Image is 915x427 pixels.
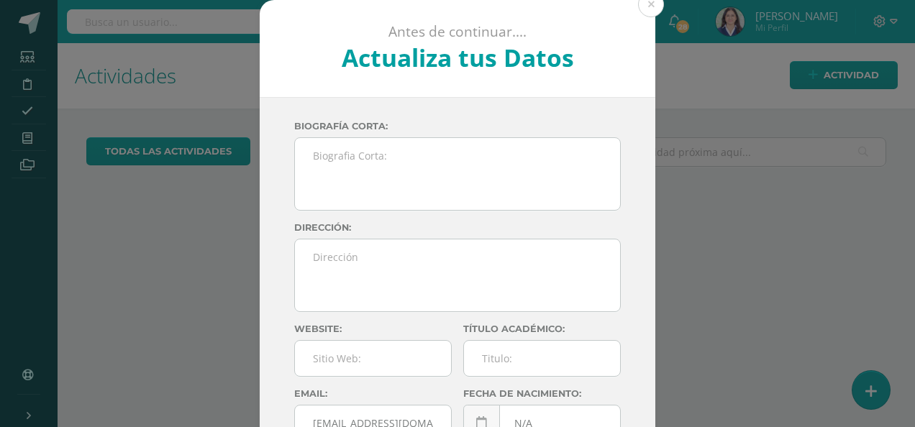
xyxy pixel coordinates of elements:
[299,23,617,41] p: Antes de continuar....
[294,388,452,399] label: Email:
[299,41,617,74] h2: Actualiza tus Datos
[294,323,452,334] label: Website:
[295,341,451,376] input: Sitio Web:
[294,121,621,132] label: Biografía corta:
[464,341,620,376] input: Titulo:
[294,222,621,233] label: Dirección:
[463,323,621,334] label: Título académico:
[463,388,621,399] label: Fecha de nacimiento:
